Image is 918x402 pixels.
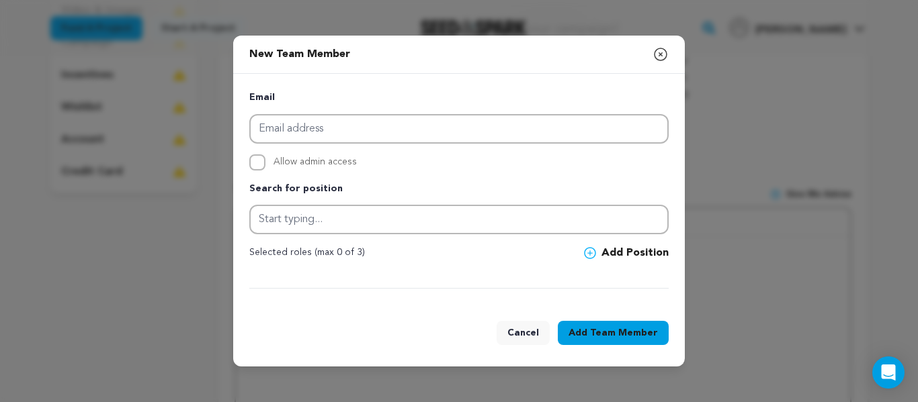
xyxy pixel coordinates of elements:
button: Cancel [497,321,550,345]
button: Add Position [584,245,669,261]
p: Selected roles (max 0 of 3) [249,245,365,261]
button: AddTeam Member [558,321,669,345]
p: New Team Member [249,41,350,68]
span: Team Member [590,326,658,340]
input: Start typing... [249,205,669,234]
p: Search for position [249,181,669,197]
p: Email [249,90,669,106]
input: Allow admin access [249,154,265,170]
span: Allow admin access [274,154,357,170]
div: Open Intercom Messenger [872,356,905,389]
input: Email address [249,114,669,144]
